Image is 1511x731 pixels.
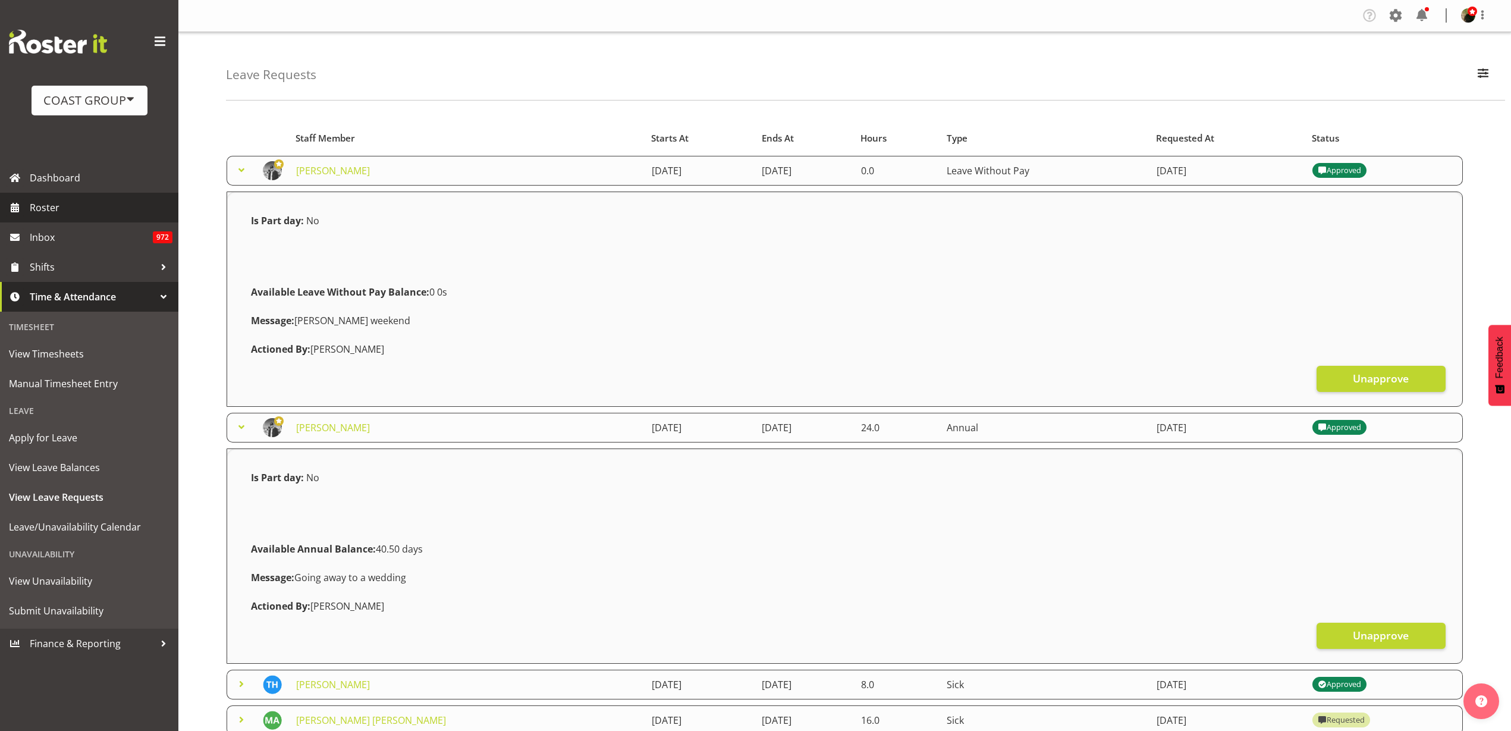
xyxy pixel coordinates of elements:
button: Unapprove [1317,623,1446,649]
a: View Leave Requests [3,482,175,512]
td: [DATE] [645,156,755,186]
img: help-xxl-2.png [1475,695,1487,707]
a: Manual Timesheet Entry [3,369,175,399]
span: View Timesheets [9,345,169,363]
span: Inbox [30,228,153,246]
div: COAST GROUP [43,92,136,109]
div: 40.50 days [244,535,1446,563]
img: miguel-angel-vicencio-torres9871.jpg [263,711,282,730]
div: Going away to a wedding [244,563,1446,592]
span: Apply for Leave [9,429,169,447]
span: Staff Member [296,131,355,145]
span: Roster [30,199,172,217]
a: [PERSON_NAME] [296,164,370,177]
span: Manual Timesheet Entry [9,375,169,393]
a: [PERSON_NAME] [296,421,370,434]
span: Ends At [762,131,794,145]
a: Apply for Leave [3,423,175,453]
h4: Leave Requests [226,68,316,81]
td: Leave Without Pay [940,156,1149,186]
img: stefaan-simons7cdb5eda7cf2d86be9a9309e83275074.png [263,418,282,437]
td: [DATE] [1149,413,1305,443]
a: [PERSON_NAME] [296,678,370,691]
img: Rosterit website logo [9,30,107,54]
img: micah-hetrick73ebaf9e9aacd948a3fc464753b70555.png [1461,8,1475,23]
strong: Actioned By: [251,343,310,356]
strong: Is Part day: [251,471,304,484]
a: View Unavailability [3,566,175,596]
span: View Leave Balances [9,459,169,476]
strong: Available Annual Balance: [251,542,376,556]
a: View Leave Balances [3,453,175,482]
td: [DATE] [755,413,853,443]
span: Requested At [1156,131,1214,145]
td: [DATE] [755,670,853,699]
span: View Leave Requests [9,488,169,506]
span: Status [1312,131,1339,145]
td: 0.0 [854,156,940,186]
span: Starts At [651,131,689,145]
div: Requested [1318,713,1364,727]
strong: Message: [251,571,294,584]
span: Submit Unavailability [9,602,169,620]
div: 0 0s [244,278,1446,306]
div: [PERSON_NAME] [244,592,1446,620]
span: Dashboard [30,169,172,187]
span: Unapprove [1353,371,1409,386]
span: View Unavailability [9,572,169,590]
div: Approved [1318,421,1361,435]
div: Approved [1318,677,1361,692]
strong: Available Leave Without Pay Balance: [251,286,429,299]
button: Unapprove [1317,366,1446,392]
td: [DATE] [645,670,755,699]
img: stefaan-simons7cdb5eda7cf2d86be9a9309e83275074.png [263,161,282,180]
span: Type [947,131,967,145]
span: Feedback [1494,337,1505,378]
a: [PERSON_NAME] [PERSON_NAME] [296,714,446,727]
strong: Actioned By: [251,600,310,613]
span: No [306,471,319,484]
a: Submit Unavailability [3,596,175,626]
span: No [306,214,319,227]
span: Shifts [30,258,155,276]
span: Unapprove [1353,628,1409,643]
td: Sick [940,670,1149,699]
strong: Message: [251,314,294,327]
button: Filter Employees [1471,62,1496,88]
div: Approved [1318,164,1361,178]
a: Leave/Unavailability Calendar [3,512,175,542]
div: Timesheet [3,315,175,339]
span: Hours [860,131,887,145]
td: 24.0 [854,413,940,443]
span: Leave/Unavailability Calendar [9,518,169,536]
td: [DATE] [755,156,853,186]
span: Time & Attendance [30,288,155,306]
td: [DATE] [645,413,755,443]
div: Unavailability [3,542,175,566]
td: [DATE] [1149,156,1305,186]
div: [PERSON_NAME] [244,335,1446,363]
a: View Timesheets [3,339,175,369]
img: tamahou-hillman9929.jpg [263,675,282,694]
button: Feedback - Show survey [1488,325,1511,406]
div: [PERSON_NAME] weekend [244,306,1446,335]
span: 972 [153,231,172,243]
td: Annual [940,413,1149,443]
div: Leave [3,399,175,423]
strong: Is Part day: [251,214,304,227]
td: [DATE] [1149,670,1305,699]
span: Finance & Reporting [30,635,155,652]
td: 8.0 [854,670,940,699]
